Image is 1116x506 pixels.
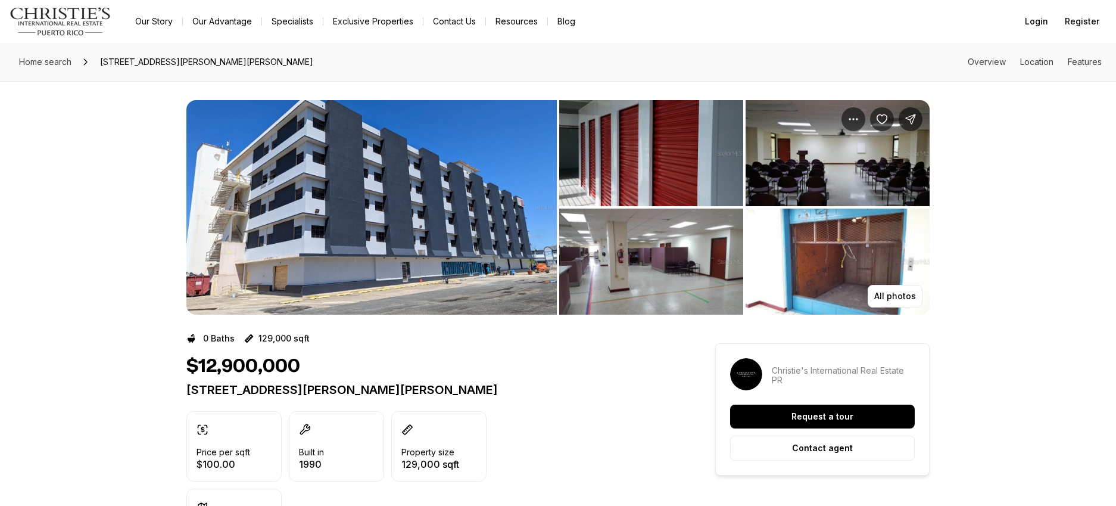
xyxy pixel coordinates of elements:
[1020,57,1053,67] a: Skip to: Location
[486,13,547,30] a: Resources
[95,52,318,72] span: [STREET_ADDRESS][PERSON_NAME][PERSON_NAME]
[186,355,300,378] h1: $12,900,000
[791,412,853,421] p: Request a tour
[197,448,250,457] p: Price per sqft
[186,100,557,315] button: View image gallery
[423,13,485,30] button: Contact Us
[197,460,250,469] p: $100.00
[559,209,743,315] button: View image gallery
[730,405,915,429] button: Request a tour
[1018,10,1055,33] button: Login
[126,13,182,30] a: Our Story
[548,13,585,30] a: Blog
[841,107,865,131] button: Property options
[323,13,423,30] a: Exclusive Properties
[868,285,922,308] button: All photos
[730,436,915,461] button: Contact agent
[183,13,261,30] a: Our Advantage
[1068,57,1102,67] a: Skip to: Features
[299,448,324,457] p: Built in
[401,448,454,457] p: Property size
[792,443,853,453] p: Contact agent
[874,291,916,301] p: All photos
[772,366,915,385] p: Christie's International Real Estate PR
[899,107,922,131] button: Share Property: 602 BARBOSA AVE
[19,57,71,67] span: Home search
[1058,10,1106,33] button: Register
[968,57,1006,67] a: Skip to: Overview
[1065,17,1099,26] span: Register
[559,100,743,206] button: View image gallery
[203,334,235,343] p: 0 Baths
[1025,17,1048,26] span: Login
[14,52,76,72] a: Home search
[186,383,672,397] p: [STREET_ADDRESS][PERSON_NAME][PERSON_NAME]
[299,460,324,469] p: 1990
[262,13,323,30] a: Specialists
[401,460,459,469] p: 129,000 sqft
[746,100,930,206] button: View image gallery
[559,100,930,315] li: 2 of 2
[186,100,557,315] li: 1 of 2
[746,209,930,315] button: View image gallery
[968,57,1102,67] nav: Page section menu
[10,7,111,36] img: logo
[870,107,894,131] button: Save Property: 602 BARBOSA AVE
[258,334,310,343] p: 129,000 sqft
[186,100,930,315] div: Listing Photos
